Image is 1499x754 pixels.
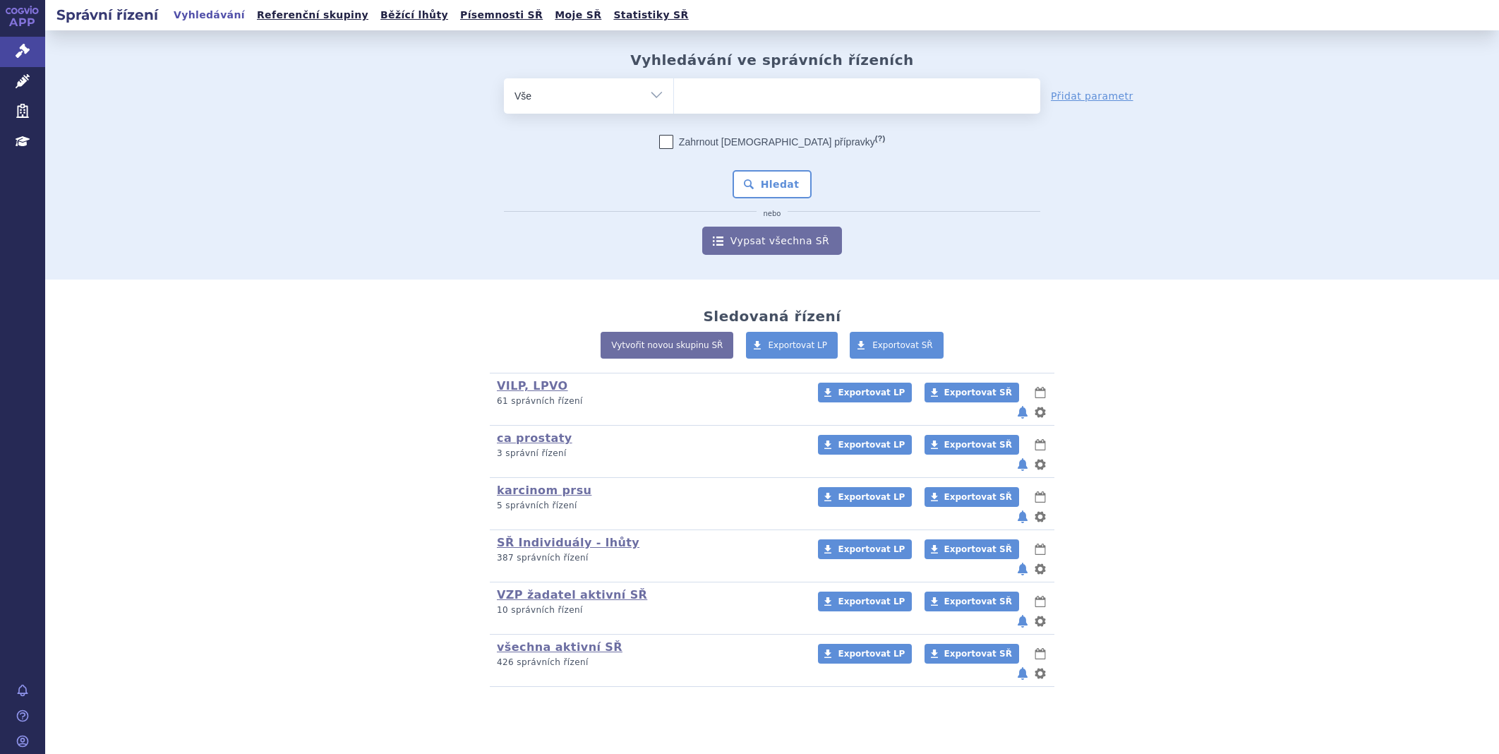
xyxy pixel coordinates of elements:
[1033,489,1047,505] button: lhůty
[1033,593,1047,610] button: lhůty
[497,500,800,512] p: 5 správních řízení
[1033,541,1047,558] button: lhůty
[1033,665,1047,682] button: nastavení
[169,6,249,25] a: Vyhledávání
[45,5,169,25] h2: Správní řízení
[838,440,905,450] span: Exportovat LP
[1016,508,1030,525] button: notifikace
[925,592,1019,611] a: Exportovat SŘ
[1033,613,1047,630] button: nastavení
[376,6,452,25] a: Běžící lhůty
[818,644,912,664] a: Exportovat LP
[818,539,912,559] a: Exportovat LP
[1033,436,1047,453] button: lhůty
[497,395,800,407] p: 61 správních řízení
[1033,404,1047,421] button: nastavení
[944,544,1012,554] span: Exportovat SŘ
[609,6,692,25] a: Statistiky SŘ
[733,170,812,198] button: Hledat
[944,440,1012,450] span: Exportovat SŘ
[1051,89,1133,103] a: Přidat parametr
[838,388,905,397] span: Exportovat LP
[1033,384,1047,401] button: lhůty
[1016,404,1030,421] button: notifikace
[456,6,547,25] a: Písemnosti SŘ
[944,597,1012,606] span: Exportovat SŘ
[497,640,622,654] a: všechna aktivní SŘ
[1016,561,1030,578] button: notifikace
[1033,561,1047,578] button: nastavení
[1016,665,1030,682] button: notifikace
[925,435,1019,455] a: Exportovat SŘ
[757,210,788,218] i: nebo
[659,135,885,149] label: Zahrnout [DEMOGRAPHIC_DATA] přípravky
[875,134,885,143] abbr: (?)
[925,487,1019,507] a: Exportovat SŘ
[818,592,912,611] a: Exportovat LP
[944,388,1012,397] span: Exportovat SŘ
[818,435,912,455] a: Exportovat LP
[1033,645,1047,662] button: lhůty
[497,484,591,497] a: karcinom prsu
[944,492,1012,502] span: Exportovat SŘ
[497,448,800,460] p: 3 správní řízení
[838,544,905,554] span: Exportovat LP
[746,332,838,359] a: Exportovat LP
[838,597,905,606] span: Exportovat LP
[1033,456,1047,473] button: nastavení
[601,332,733,359] a: Vytvořit novou skupinu SŘ
[630,52,914,68] h2: Vyhledávání ve správních řízeních
[497,431,572,445] a: ca prostaty
[850,332,944,359] a: Exportovat SŘ
[944,649,1012,659] span: Exportovat SŘ
[550,6,606,25] a: Moje SŘ
[497,588,647,602] a: VZP žadatel aktivní SŘ
[702,227,842,255] a: Vypsat všechna SŘ
[497,604,800,616] p: 10 správních řízení
[838,649,905,659] span: Exportovat LP
[769,340,828,350] span: Exportovat LP
[703,308,841,325] h2: Sledovaná řízení
[497,536,639,549] a: SŘ Individuály - lhůty
[925,644,1019,664] a: Exportovat SŘ
[818,487,912,507] a: Exportovat LP
[818,383,912,402] a: Exportovat LP
[872,340,933,350] span: Exportovat SŘ
[497,552,800,564] p: 387 správních řízení
[925,383,1019,402] a: Exportovat SŘ
[1016,613,1030,630] button: notifikace
[1033,508,1047,525] button: nastavení
[253,6,373,25] a: Referenční skupiny
[1016,456,1030,473] button: notifikace
[925,539,1019,559] a: Exportovat SŘ
[497,379,568,393] a: VILP, LPVO
[838,492,905,502] span: Exportovat LP
[497,657,800,669] p: 426 správních řízení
